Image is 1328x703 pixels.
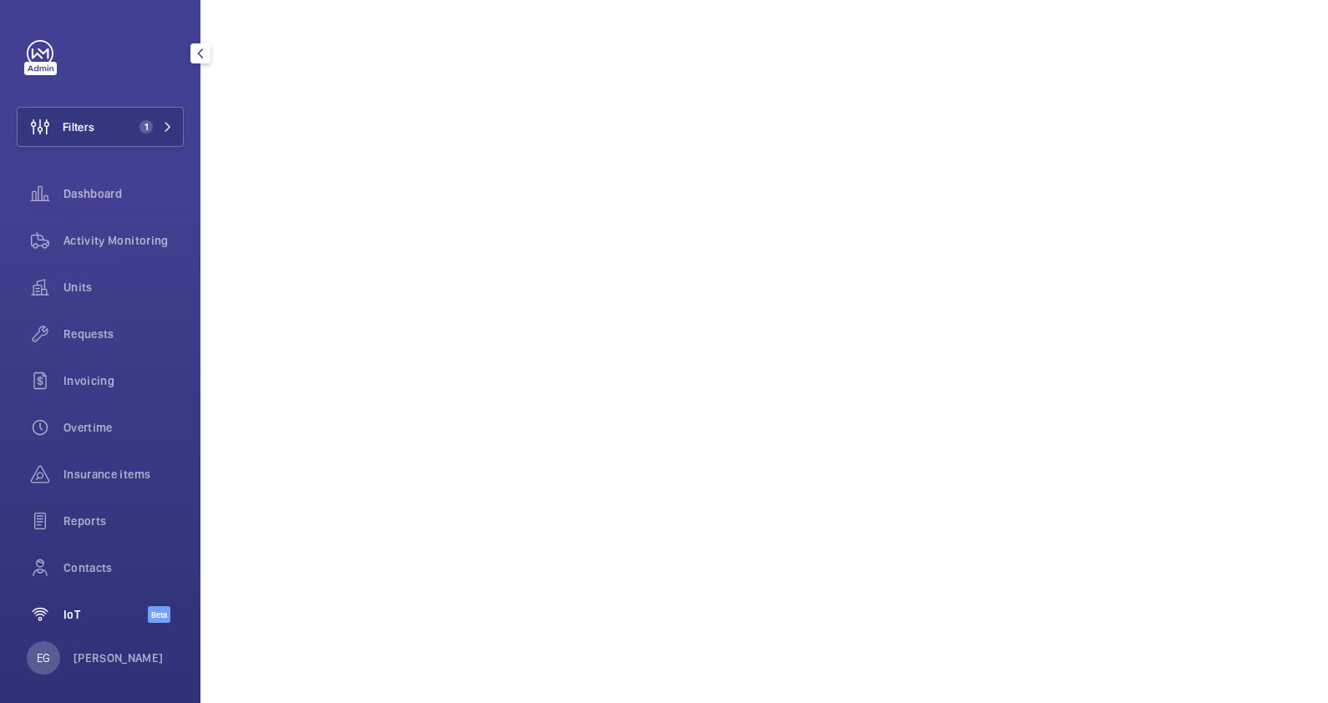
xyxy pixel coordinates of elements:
span: Invoicing [63,372,184,389]
span: IoT [63,606,148,623]
span: Activity Monitoring [63,232,184,249]
span: Overtime [63,419,184,436]
p: [PERSON_NAME] [73,650,164,666]
span: Beta [148,606,170,623]
span: 1 [139,120,153,134]
span: Insurance items [63,466,184,483]
button: Filters1 [17,107,184,147]
span: Units [63,279,184,296]
p: EG [37,650,50,666]
span: Requests [63,326,184,342]
span: Reports [63,513,184,529]
span: Dashboard [63,185,184,202]
span: Filters [63,119,94,135]
span: Contacts [63,559,184,576]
